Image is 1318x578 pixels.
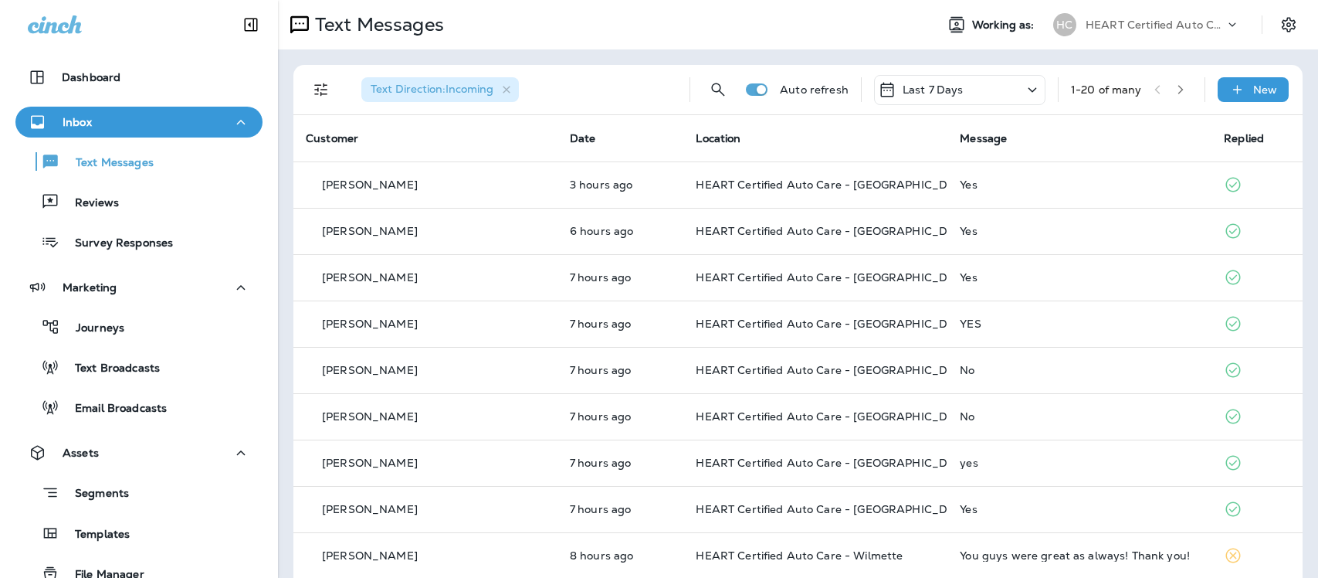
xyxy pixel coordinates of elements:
[960,131,1007,145] span: Message
[960,364,1199,376] div: No
[322,318,418,330] p: [PERSON_NAME]
[1275,11,1303,39] button: Settings
[703,74,734,105] button: Search Messages
[570,503,672,515] p: Sep 17, 2025 09:04 AM
[570,131,596,145] span: Date
[306,74,337,105] button: Filters
[960,410,1199,423] div: No
[371,82,493,96] span: Text Direction : Incoming
[63,447,99,459] p: Assets
[59,362,160,376] p: Text Broadcasts
[696,317,973,331] span: HEART Certified Auto Care - [GEOGRAPHIC_DATA]
[780,83,849,96] p: Auto refresh
[15,311,263,343] button: Journeys
[63,281,117,294] p: Marketing
[15,351,263,383] button: Text Broadcasts
[1053,13,1076,36] div: HC
[570,318,672,330] p: Sep 17, 2025 09:11 AM
[15,226,263,258] button: Survey Responses
[696,178,973,192] span: HEART Certified Auto Care - [GEOGRAPHIC_DATA]
[322,410,418,423] p: [PERSON_NAME]
[322,549,418,562] p: [PERSON_NAME]
[309,13,444,36] p: Text Messages
[322,225,418,237] p: [PERSON_NAME]
[696,363,973,377] span: HEART Certified Auto Care - [GEOGRAPHIC_DATA]
[1086,19,1225,31] p: HEART Certified Auto Care
[570,410,672,423] p: Sep 17, 2025 09:05 AM
[570,225,672,237] p: Sep 17, 2025 09:37 AM
[570,364,672,376] p: Sep 17, 2025 09:09 AM
[696,224,973,238] span: HEART Certified Auto Care - [GEOGRAPHIC_DATA]
[696,549,903,563] span: HEART Certified Auto Care - Wilmette
[60,321,124,336] p: Journeys
[322,457,418,469] p: [PERSON_NAME]
[229,9,273,40] button: Collapse Sidebar
[15,145,263,178] button: Text Messages
[903,83,964,96] p: Last 7 Days
[960,503,1199,515] div: Yes
[960,271,1199,284] div: Yes
[960,457,1199,469] div: yes
[960,178,1199,191] div: Yes
[696,502,973,516] span: HEART Certified Auto Care - [GEOGRAPHIC_DATA]
[59,528,130,542] p: Templates
[15,391,263,423] button: Email Broadcasts
[696,131,740,145] span: Location
[570,549,672,562] p: Sep 17, 2025 08:02 AM
[15,517,263,549] button: Templates
[15,476,263,509] button: Segments
[15,437,263,468] button: Assets
[570,457,672,469] p: Sep 17, 2025 09:04 AM
[59,487,129,502] p: Segments
[960,318,1199,330] div: YES
[15,272,263,303] button: Marketing
[322,364,418,376] p: [PERSON_NAME]
[696,456,973,470] span: HEART Certified Auto Care - [GEOGRAPHIC_DATA]
[1071,83,1142,96] div: 1 - 20 of many
[1224,131,1264,145] span: Replied
[972,19,1038,32] span: Working as:
[59,196,119,211] p: Reviews
[60,156,154,171] p: Text Messages
[63,116,92,128] p: Inbox
[696,270,973,284] span: HEART Certified Auto Care - [GEOGRAPHIC_DATA]
[15,185,263,218] button: Reviews
[322,271,418,284] p: [PERSON_NAME]
[59,236,173,251] p: Survey Responses
[322,178,418,191] p: [PERSON_NAME]
[62,71,120,83] p: Dashboard
[1253,83,1277,96] p: New
[322,503,418,515] p: [PERSON_NAME]
[696,410,973,423] span: HEART Certified Auto Care - [GEOGRAPHIC_DATA]
[960,549,1199,562] div: You guys were great as always! Thank you!
[570,178,672,191] p: Sep 17, 2025 01:20 PM
[59,402,167,416] p: Email Broadcasts
[570,271,672,284] p: Sep 17, 2025 09:13 AM
[960,225,1199,237] div: Yes
[15,107,263,138] button: Inbox
[306,131,358,145] span: Customer
[15,62,263,93] button: Dashboard
[361,77,519,102] div: Text Direction:Incoming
